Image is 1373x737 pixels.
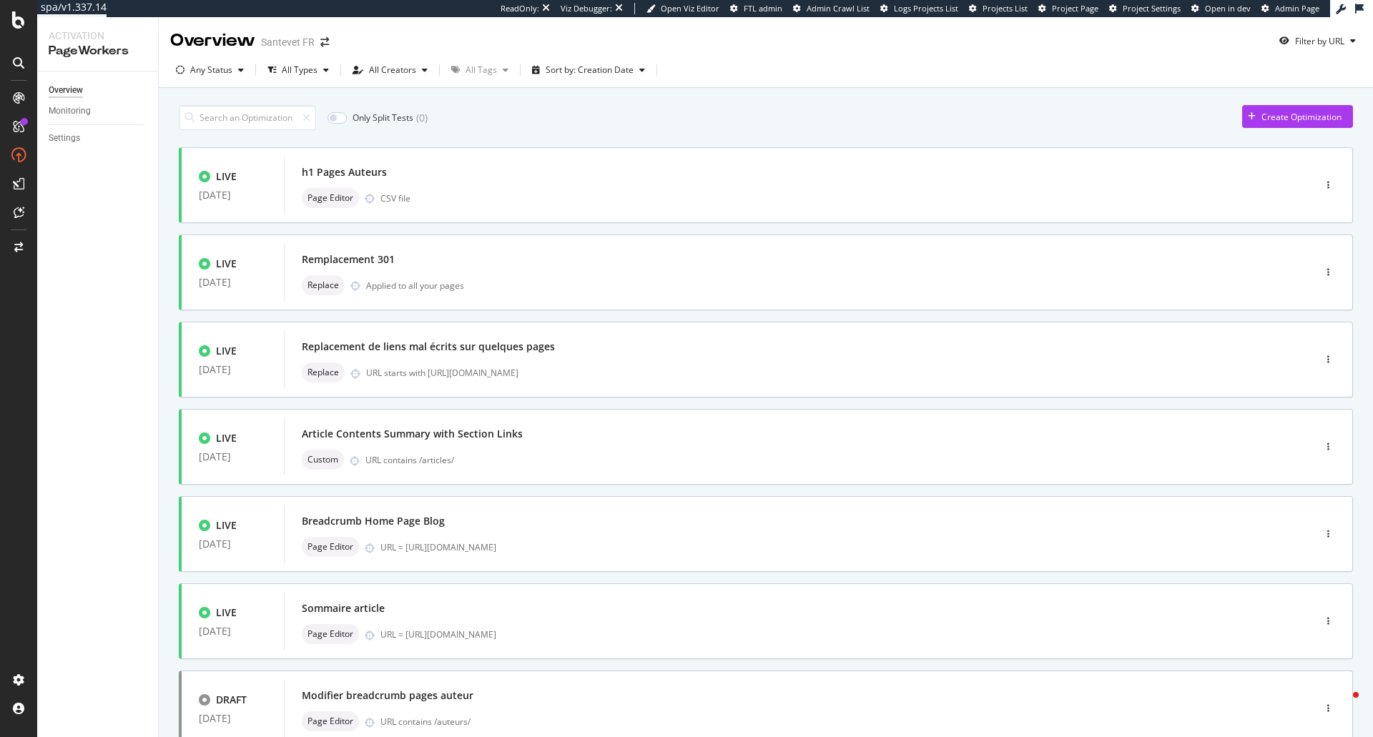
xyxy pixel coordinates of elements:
span: Replace [307,368,339,377]
span: Custom [307,455,338,464]
div: Sommaire article [302,601,385,615]
div: URL contains /auteurs/ [380,716,1253,728]
div: Overview [170,29,255,53]
a: FTL admin [730,3,782,14]
div: Modifier breadcrumb pages auteur [302,688,473,703]
div: URL = [URL][DOMAIN_NAME] [380,541,1253,553]
button: Filter by URL [1274,29,1362,52]
div: Remplacement 301 [302,252,395,267]
a: Projects List [969,3,1028,14]
div: CSV file [380,192,410,204]
a: Logs Projects List [880,3,958,14]
div: Replacement de liens mal écrits sur quelques pages [302,340,555,354]
span: Page Editor [307,630,353,638]
span: Page Editor [307,717,353,726]
span: Page Editor [307,543,353,551]
button: Any Status [170,59,250,81]
div: Overview [49,83,83,98]
div: LIVE [216,257,237,271]
div: h1 Pages Auteurs [302,165,387,179]
div: [DATE] [199,538,267,550]
div: neutral label [302,711,359,731]
div: All Types [282,66,318,74]
div: neutral label [302,450,344,470]
div: Article Contents Summary with Section Links [302,427,523,441]
div: [DATE] [199,713,267,724]
div: Filter by URL [1295,35,1344,47]
span: Logs Projects List [894,3,958,14]
div: neutral label [302,188,359,208]
div: Sort by: Creation Date [546,66,634,74]
div: Applied to all your pages [366,280,464,292]
a: Open in dev [1191,3,1251,14]
input: Search an Optimization [179,105,316,130]
div: DRAFT [216,693,247,707]
div: URL contains /articles/ [365,454,1253,466]
div: All Tags [466,66,497,74]
span: Admin Page [1275,3,1319,14]
a: Admin Page [1261,3,1319,14]
span: Open in dev [1205,3,1251,14]
div: [DATE] [199,625,267,637]
div: neutral label [302,624,359,644]
div: Activation [49,29,147,43]
iframe: Intercom live chat [1324,688,1359,723]
div: Breadcrumb Home Page Blog [302,514,445,528]
div: LIVE [216,605,237,620]
a: Overview [49,83,148,98]
div: Santevet FR [261,35,315,49]
div: Monitoring [49,104,91,119]
div: neutral label [302,362,345,382]
span: Project Page [1052,3,1098,14]
div: [DATE] [199,364,267,375]
div: URL starts with [URL][DOMAIN_NAME] [366,367,1253,379]
span: Replace [307,281,339,290]
div: arrow-right-arrow-left [320,37,329,47]
span: Project Settings [1123,3,1181,14]
div: LIVE [216,169,237,184]
div: ReadOnly: [501,3,539,14]
div: URL = [URL][DOMAIN_NAME] [380,628,1253,640]
div: All Creators [369,66,416,74]
a: Monitoring [49,104,148,119]
div: [DATE] [199,189,267,201]
a: Settings [49,131,148,146]
a: Project Settings [1109,3,1181,14]
div: Viz Debugger: [561,3,612,14]
div: LIVE [216,344,237,358]
span: Page Editor [307,194,353,202]
div: LIVE [216,518,237,533]
button: All Creators [347,59,433,81]
div: [DATE] [199,277,267,288]
div: ( 0 ) [416,111,428,125]
span: FTL admin [744,3,782,14]
div: neutral label [302,275,345,295]
div: Any Status [190,66,232,74]
div: PageWorkers [49,43,147,59]
button: Create Optimization [1242,105,1353,128]
div: neutral label [302,537,359,557]
span: Admin Crawl List [807,3,870,14]
div: [DATE] [199,451,267,463]
div: LIVE [216,431,237,445]
div: Settings [49,131,80,146]
button: Sort by: Creation Date [526,59,651,81]
div: Only Split Tests [353,112,413,124]
a: Admin Crawl List [793,3,870,14]
a: Project Page [1038,3,1098,14]
a: Open Viz Editor [646,3,719,14]
span: Open Viz Editor [661,3,719,14]
button: All Types [262,59,335,81]
span: Projects List [983,3,1028,14]
div: Create Optimization [1261,111,1342,123]
button: All Tags [446,59,514,81]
